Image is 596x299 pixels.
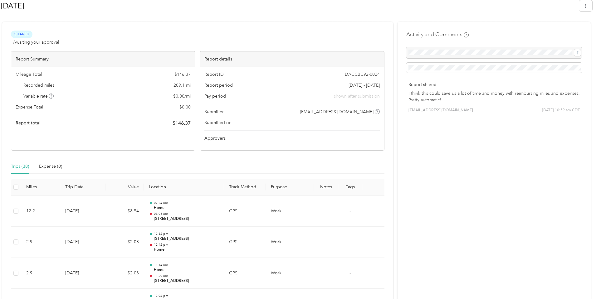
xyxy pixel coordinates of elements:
[60,179,105,196] th: Trip Date
[266,258,314,289] td: Work
[204,93,226,99] span: Pay period
[204,109,224,115] span: Submitter
[21,196,61,227] td: 12.2
[154,267,219,273] p: Home
[154,263,219,267] p: 11:14 am
[154,278,219,284] p: [STREET_ADDRESS]
[349,239,351,244] span: -
[314,179,338,196] th: Notes
[173,82,191,89] span: 209.1 mi
[349,82,380,89] span: [DATE] - [DATE]
[173,119,191,127] span: $ 146.37
[154,216,219,222] p: [STREET_ADDRESS]
[16,71,42,78] span: Mileage Total
[60,258,105,289] td: [DATE]
[334,93,380,99] span: shown after submission
[224,258,266,289] td: GPS
[144,179,224,196] th: Location
[266,196,314,227] td: Work
[154,294,219,298] p: 12:04 pm
[21,179,61,196] th: Miles
[406,31,469,38] h4: Activity and Comments
[60,196,105,227] td: [DATE]
[154,205,219,211] p: Home
[13,39,59,46] span: Awaiting your approval
[224,196,266,227] td: GPS
[105,196,144,227] td: $8.54
[408,81,580,88] p: Report shared
[16,120,41,126] span: Report total
[154,243,219,247] p: 12:42 pm
[105,258,144,289] td: $2.03
[204,82,233,89] span: Report period
[105,227,144,258] td: $2.03
[542,108,580,113] span: [DATE] 10:59 am CDT
[154,201,219,205] p: 07:34 am
[266,179,314,196] th: Purpose
[11,163,29,170] div: Trips (38)
[154,232,219,236] p: 12:32 pm
[16,104,43,110] span: Expense Total
[21,258,61,289] td: 2.9
[105,179,144,196] th: Value
[179,104,191,110] span: $ 0.00
[379,119,380,126] span: -
[349,270,351,276] span: -
[21,227,61,258] td: 2.9
[174,71,191,78] span: $ 146.37
[200,51,384,67] div: Report details
[345,71,380,78] span: DACCBC92-0024
[266,227,314,258] td: Work
[224,227,266,258] td: GPS
[23,82,54,89] span: Recorded miles
[39,163,62,170] div: Expense (0)
[154,247,219,253] p: Home
[11,31,32,38] span: Shared
[154,212,219,216] p: 08:05 am
[349,208,351,214] span: -
[204,135,226,142] span: Approvers
[204,119,232,126] span: Submitted on
[224,179,266,196] th: Track Method
[204,71,224,78] span: Report ID
[338,179,362,196] th: Tags
[154,236,219,242] p: [STREET_ADDRESS]
[60,227,105,258] td: [DATE]
[300,109,374,115] span: [EMAIL_ADDRESS][DOMAIN_NAME]
[154,274,219,278] p: 11:20 am
[11,51,195,67] div: Report Summary
[173,93,191,99] span: $ 0.00 / mi
[23,93,54,99] span: Variable rate
[408,108,473,113] span: [EMAIL_ADDRESS][DOMAIN_NAME]
[408,90,580,103] p: I think this could save us a lot of time and money with reimbursing miles and expenses. Pretty au...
